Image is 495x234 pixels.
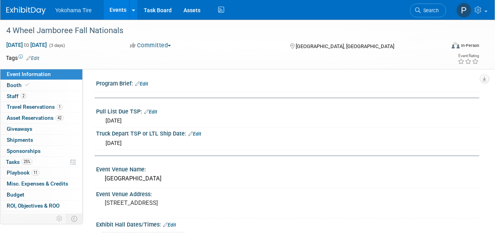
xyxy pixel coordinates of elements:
[458,54,479,58] div: Event Rating
[0,102,82,112] a: Travel Reservations1
[7,191,24,198] span: Budget
[32,170,39,176] span: 11
[57,104,63,110] span: 1
[6,7,46,15] img: ExhibitDay
[6,54,39,62] td: Tags
[55,7,92,13] span: Yokohama Tire
[7,148,41,154] span: Sponsorships
[296,43,394,49] span: [GEOGRAPHIC_DATA], [GEOGRAPHIC_DATA]
[7,202,59,209] span: ROI, Objectives & ROO
[0,212,82,222] a: Attachments2
[0,167,82,178] a: Playbook11
[7,71,51,77] span: Event Information
[127,41,174,50] button: Committed
[0,113,82,123] a: Asset Reservations42
[163,222,176,228] a: Edit
[0,189,82,200] a: Budget
[144,109,157,115] a: Edit
[23,42,30,48] span: to
[6,159,32,165] span: Tasks
[22,159,32,165] span: 25%
[6,41,47,48] span: [DATE] [DATE]
[106,140,122,146] span: [DATE]
[7,180,68,187] span: Misc. Expenses & Credits
[67,214,83,224] td: Toggle Event Tabs
[105,199,247,206] pre: [STREET_ADDRESS]
[0,178,82,189] a: Misc. Expenses & Credits
[410,41,479,53] div: Event Format
[421,7,439,13] span: Search
[7,169,39,176] span: Playbook
[26,56,39,61] a: Edit
[48,43,65,48] span: (3 days)
[20,93,26,99] span: 2
[461,43,479,48] div: In-Person
[96,188,479,198] div: Event Venue Address:
[0,157,82,167] a: Tasks25%
[135,81,148,87] a: Edit
[452,42,460,48] img: Format-Inperson.png
[96,128,479,138] div: Truck Depart TSP or LTL Ship Date:
[0,91,82,102] a: Staff2
[7,126,32,132] span: Giveaways
[102,173,473,185] div: [GEOGRAPHIC_DATA]
[188,131,201,137] a: Edit
[96,163,479,173] div: Event Venue Name:
[0,69,82,80] a: Event Information
[7,115,63,121] span: Asset Reservations
[7,104,63,110] span: Travel Reservations
[25,83,29,87] i: Booth reservation complete
[53,214,67,224] td: Personalize Event Tab Strip
[0,124,82,134] a: Giveaways
[0,80,82,91] a: Booth
[4,24,439,38] div: 4 Wheel Jamboree Fall Nationals
[96,78,479,88] div: Program Brief:
[0,146,82,156] a: Sponsorships
[7,137,33,143] span: Shipments
[7,82,31,88] span: Booth
[410,4,446,17] a: Search
[7,214,46,220] span: Attachments
[456,3,471,18] img: Paris Hull
[0,135,82,145] a: Shipments
[40,214,46,219] span: 2
[7,93,26,99] span: Staff
[106,117,122,124] span: [DATE]
[96,219,479,229] div: Exhibit Hall Dates/Times:
[0,201,82,211] a: ROI, Objectives & ROO
[96,106,479,116] div: Pull List Due TSP:
[56,115,63,121] span: 42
